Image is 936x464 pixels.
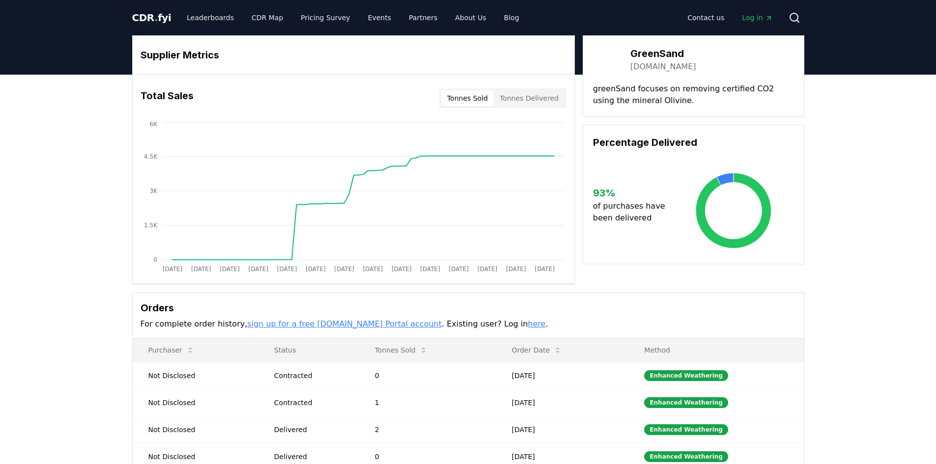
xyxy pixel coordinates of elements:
tspan: [DATE] [277,266,297,273]
div: Contracted [274,371,351,381]
span: Log in [742,13,772,23]
h3: Total Sales [141,88,194,108]
tspan: [DATE] [162,266,182,273]
h3: 93 % [593,186,673,200]
button: Purchaser [141,340,202,360]
td: Not Disclosed [133,416,258,443]
tspan: [DATE] [477,266,497,273]
a: Contact us [680,9,732,27]
a: sign up for a free [DOMAIN_NAME] Portal account [247,319,442,328]
a: [DOMAIN_NAME] [630,61,696,73]
div: Enhanced Weathering [644,370,728,381]
div: Delivered [274,425,351,435]
button: Tonnes Sold [367,340,435,360]
button: Tonnes Sold [441,90,494,106]
a: About Us [447,9,494,27]
a: here [528,319,545,328]
span: CDR fyi [132,12,171,24]
tspan: [DATE] [420,266,440,273]
a: Log in [734,9,780,27]
a: Leaderboards [179,9,242,27]
a: CDR.fyi [132,11,171,25]
td: Not Disclosed [133,362,258,389]
h3: Supplier Metrics [141,48,567,62]
td: 1 [359,389,496,416]
tspan: [DATE] [363,266,383,273]
tspan: 6K [149,121,158,128]
h3: Orders [141,300,796,315]
a: CDR Map [244,9,291,27]
span: . [154,12,158,24]
h3: GreenSand [630,46,696,61]
td: 0 [359,362,496,389]
tspan: 1.5K [144,222,158,229]
div: Contracted [274,398,351,408]
p: Status [266,345,351,355]
p: greenSand focuses on removing certified CO2 using the mineral Olivine. [593,83,794,107]
div: Enhanced Weathering [644,451,728,462]
a: Events [360,9,399,27]
button: Order Date [504,340,569,360]
td: [DATE] [496,416,628,443]
tspan: [DATE] [220,266,240,273]
td: [DATE] [496,362,628,389]
img: GreenSand-logo [593,46,621,73]
div: Delivered [274,452,351,462]
tspan: 4.5K [144,153,158,160]
nav: Main [680,9,780,27]
a: Pricing Survey [293,9,358,27]
div: Enhanced Weathering [644,424,728,435]
tspan: [DATE] [535,266,555,273]
td: 2 [359,416,496,443]
tspan: [DATE] [334,266,354,273]
div: Enhanced Weathering [644,397,728,408]
tspan: [DATE] [248,266,268,273]
button: Tonnes Delivered [494,90,565,106]
tspan: [DATE] [449,266,469,273]
tspan: [DATE] [191,266,211,273]
nav: Main [179,9,527,27]
tspan: 3K [149,188,158,194]
tspan: [DATE] [391,266,411,273]
p: Method [636,345,795,355]
a: Blog [496,9,527,27]
tspan: [DATE] [306,266,326,273]
tspan: 0 [153,256,157,263]
p: of purchases have been delivered [593,200,673,224]
a: Partners [401,9,445,27]
tspan: [DATE] [506,266,526,273]
td: Not Disclosed [133,389,258,416]
p: For complete order history, . Existing user? Log in . [141,318,796,330]
td: [DATE] [496,389,628,416]
h3: Percentage Delivered [593,135,794,150]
